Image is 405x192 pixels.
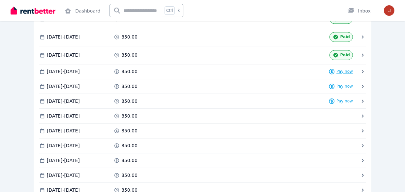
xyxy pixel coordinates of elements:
[165,6,175,15] span: Ctrl
[121,34,138,40] span: 850.00
[177,8,180,13] span: k
[336,69,353,74] span: Pay now
[11,6,55,15] img: RentBetter
[47,98,80,104] span: [DATE] - [DATE]
[348,8,371,14] div: Inbox
[47,52,80,58] span: [DATE] - [DATE]
[121,127,138,134] span: 850.00
[121,98,138,104] span: 850.00
[121,142,138,149] span: 850.00
[47,172,80,178] span: [DATE] - [DATE]
[47,34,80,40] span: [DATE] - [DATE]
[47,127,80,134] span: [DATE] - [DATE]
[47,142,80,149] span: [DATE] - [DATE]
[336,84,353,89] span: Pay now
[336,98,353,104] span: Pay now
[340,52,350,58] span: Paid
[121,83,138,90] span: 850.00
[47,68,80,75] span: [DATE] - [DATE]
[47,113,80,119] span: [DATE] - [DATE]
[384,5,394,16] img: Erlinda Yagui
[121,68,138,75] span: 850.00
[121,52,138,58] span: 850.00
[47,157,80,164] span: [DATE] - [DATE]
[47,83,80,90] span: [DATE] - [DATE]
[121,157,138,164] span: 850.00
[121,172,138,178] span: 850.00
[121,113,138,119] span: 850.00
[340,34,350,40] span: Paid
